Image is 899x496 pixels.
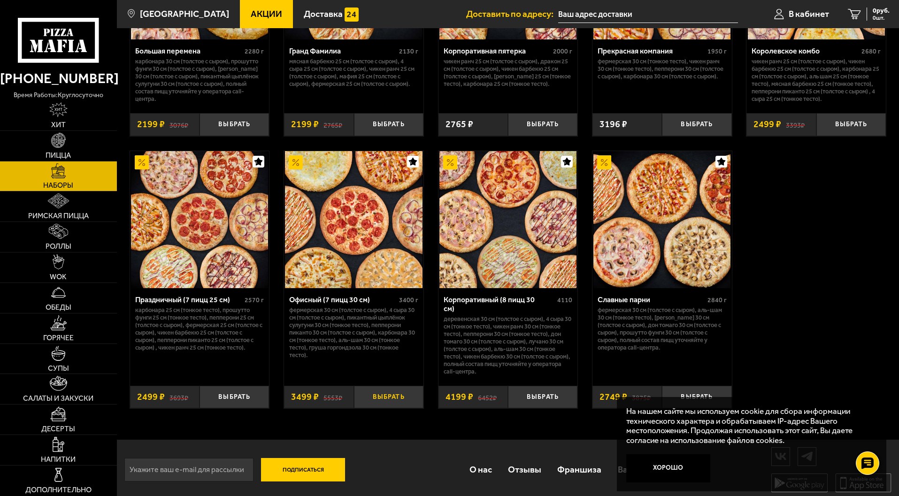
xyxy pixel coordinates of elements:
img: Славные парни [593,151,730,288]
p: Чикен Ранч 25 см (толстое с сыром), Чикен Барбекю 25 см (толстое с сыром), Карбонара 25 см (толст... [752,58,881,103]
span: В кабинет [789,9,829,18]
div: Корпоративный (8 пицц 30 см) [444,295,555,313]
button: Подписаться [261,458,346,481]
a: Вакансии [610,454,665,485]
span: Дополнительно [25,486,92,494]
img: 15daf4d41897b9f0e9f617042186c801.svg [345,8,359,22]
div: Праздничный (7 пицц 25 см) [135,295,243,304]
span: 2280 г [245,47,264,55]
s: 3693 ₽ [169,392,188,402]
span: Хит [51,121,66,129]
p: Фермерская 30 см (толстое с сыром), 4 сыра 30 см (толстое с сыром), Пикантный цыплёнок сулугуни 3... [289,306,418,359]
span: Доставить по адресу: [466,9,558,18]
s: 5553 ₽ [323,392,342,402]
input: Ваш адрес доставки [558,6,738,23]
p: Карбонара 25 см (тонкое тесто), Прошутто Фунги 25 см (тонкое тесто), Пепперони 25 см (толстое с с... [135,306,264,351]
img: Акционный [135,155,149,169]
span: Доставка [304,9,343,18]
a: АкционныйОфисный (7 пицц 30 см) [284,151,423,288]
a: АкционныйПраздничный (7 пицц 25 см) [130,151,269,288]
span: Наборы [43,182,73,189]
button: Выбрать [508,386,577,409]
img: Корпоративный (8 пицц 30 см) [439,151,576,288]
p: Мясная Барбекю 25 см (толстое с сыром), 4 сыра 25 см (толстое с сыром), Чикен Ранч 25 см (толстое... [289,58,418,88]
span: 0 руб. [873,8,890,14]
img: Праздничный (7 пицц 25 см) [131,151,268,288]
a: Франшиза [549,454,609,485]
p: На нашем сайте мы используем cookie для сбора информации технического характера и обрабатываем IP... [626,406,872,445]
span: 1950 г [707,47,727,55]
span: 3196 ₽ [599,120,627,129]
span: WOK [50,273,67,281]
img: Акционный [443,155,457,169]
img: Акционный [289,155,303,169]
span: 2130 г [399,47,418,55]
span: 2749 ₽ [599,392,627,402]
div: Офисный (7 пицц 30 см) [289,295,397,304]
div: Гранд Фамилиа [289,46,397,55]
button: Выбрать [354,386,423,409]
button: Выбрать [662,386,731,409]
span: Акции [251,9,282,18]
button: Выбрать [662,113,731,136]
button: Выбрать [200,386,269,409]
span: Супы [48,365,69,372]
button: Выбрать [816,113,886,136]
span: Обеды [46,304,71,311]
img: Акционный [597,155,611,169]
span: 2499 ₽ [753,120,781,129]
p: Карбонара 30 см (толстое с сыром), Прошутто Фунги 30 см (толстое с сыром), [PERSON_NAME] 30 см (т... [135,58,264,103]
span: 2765 ₽ [446,120,473,129]
span: Пицца [46,152,71,159]
span: Горячее [43,334,74,342]
span: Римская пицца [28,212,89,220]
span: [GEOGRAPHIC_DATA] [140,9,229,18]
div: Корпоративная пятерка [444,46,551,55]
span: 0 шт. [873,15,890,21]
span: Роллы [46,243,71,250]
span: 2199 ₽ [137,120,165,129]
p: Фермерская 30 см (толстое с сыром), Аль-Шам 30 см (тонкое тесто), [PERSON_NAME] 30 см (толстое с ... [598,306,727,351]
input: Укажите ваш e-mail для рассылки [124,458,254,481]
span: Салаты и закуски [23,395,93,402]
p: Чикен Ранч 25 см (толстое с сыром), Дракон 25 см (толстое с сыром), Чикен Барбекю 25 см (толстое ... [444,58,573,88]
p: Фермерская 30 см (тонкое тесто), Чикен Ранч 30 см (тонкое тесто), Пепперони 30 см (толстое с сыро... [598,58,727,80]
span: Десерты [41,425,75,433]
button: Выбрать [200,113,269,136]
a: АкционныйКорпоративный (8 пицц 30 см) [438,151,578,288]
span: 4110 [557,296,572,304]
s: 2765 ₽ [323,120,342,129]
p: Деревенская 30 см (толстое с сыром), 4 сыра 30 см (тонкое тесто), Чикен Ранч 30 см (тонкое тесто)... [444,315,573,375]
span: 4199 ₽ [446,392,473,402]
span: 2499 ₽ [137,392,165,402]
div: Славные парни [598,295,705,304]
div: Королевское комбо [752,46,859,55]
s: 3875 ₽ [632,392,651,402]
s: 3393 ₽ [786,120,805,129]
span: 2570 г [245,296,264,304]
span: 3400 г [399,296,418,304]
div: Прекрасная компания [598,46,705,55]
button: Выбрать [354,113,423,136]
a: АкционныйСлавные парни [592,151,732,288]
span: 2840 г [707,296,727,304]
span: 2199 ₽ [291,120,319,129]
div: Большая перемена [135,46,243,55]
img: Офисный (7 пицц 30 см) [285,151,422,288]
s: 6452 ₽ [478,392,497,402]
a: Отзывы [500,454,549,485]
a: О нас [461,454,499,485]
s: 3076 ₽ [169,120,188,129]
span: Напитки [41,456,76,463]
span: 2000 г [553,47,572,55]
button: Хорошо [626,454,711,482]
button: Выбрать [508,113,577,136]
span: 3499 ₽ [291,392,319,402]
span: 2680 г [861,47,881,55]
